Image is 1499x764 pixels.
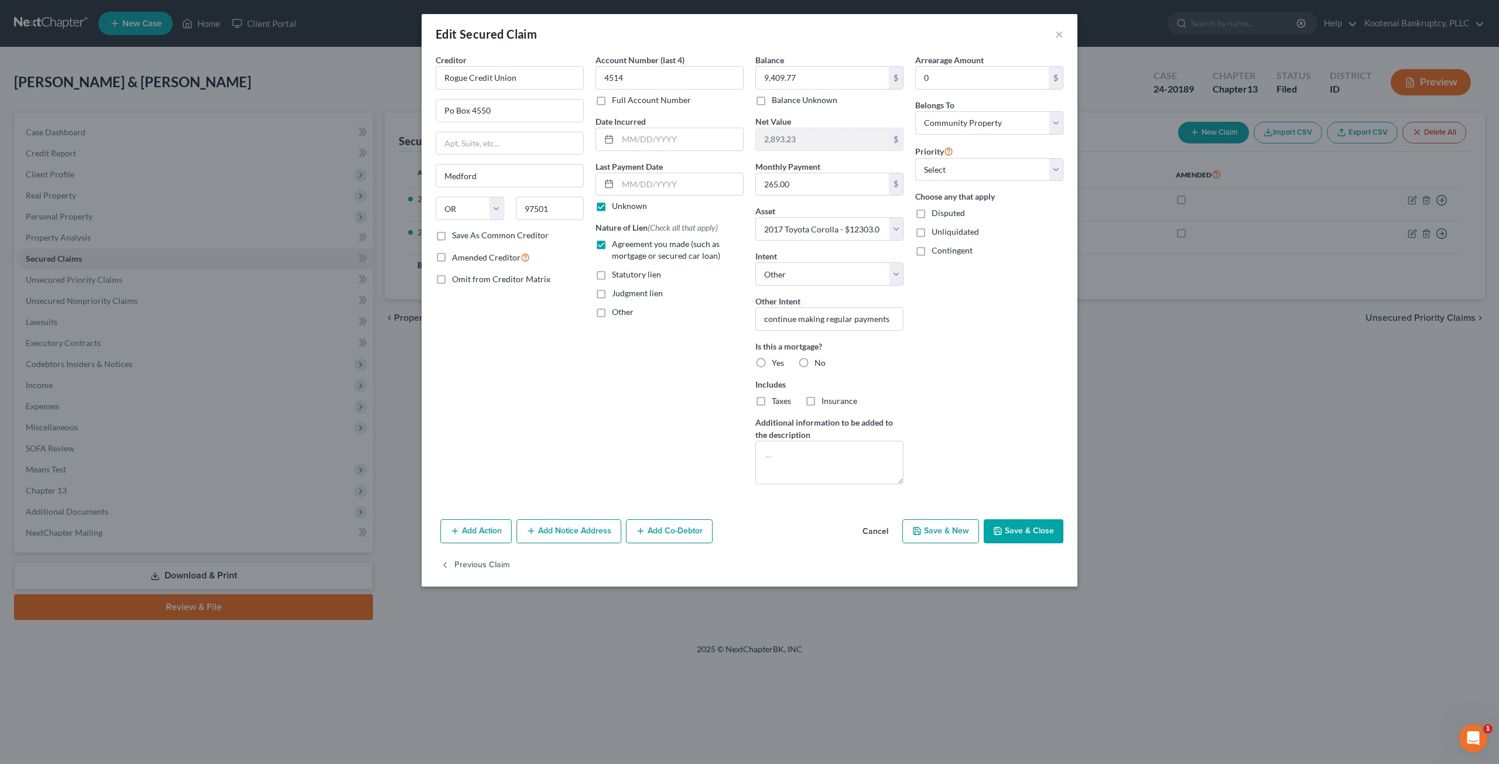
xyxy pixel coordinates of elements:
[916,67,1049,89] input: 0.00
[915,144,953,158] label: Priority
[755,295,800,307] label: Other Intent
[612,200,647,212] label: Unknown
[853,520,898,544] button: Cancel
[915,100,954,110] span: Belongs To
[902,519,979,544] button: Save & New
[516,519,621,544] button: Add Notice Address
[436,132,583,155] input: Apt, Suite, etc...
[436,165,583,187] input: Enter city...
[596,160,663,173] label: Last Payment Date
[756,128,889,150] input: 0.00
[932,208,965,218] span: Disputed
[822,396,857,406] span: Insurance
[755,307,903,331] input: Specify...
[648,222,718,232] span: (Check all that apply)
[440,553,510,577] button: Previous Claim
[772,94,837,106] label: Balance Unknown
[440,519,512,544] button: Add Action
[755,54,784,66] label: Balance
[755,115,791,128] label: Net Value
[755,378,903,390] label: Includes
[756,67,889,89] input: 0.00
[915,190,1063,203] label: Choose any that apply
[755,206,775,216] span: Asset
[596,115,646,128] label: Date Incurred
[436,55,467,65] span: Creditor
[1459,724,1487,752] iframe: Intercom live chat
[612,269,661,279] span: Statutory lien
[889,128,903,150] div: $
[1049,67,1063,89] div: $
[772,358,784,368] span: Yes
[596,221,718,234] label: Nature of Lien
[814,358,826,368] span: No
[612,307,634,317] span: Other
[516,197,584,220] input: Enter zip...
[755,416,903,441] label: Additional information to be added to the description
[626,519,713,544] button: Add Co-Debtor
[755,160,820,173] label: Monthly Payment
[618,128,743,150] input: MM/DD/YYYY
[452,252,521,262] span: Amended Creditor
[755,250,777,262] label: Intent
[772,396,791,406] span: Taxes
[612,239,720,261] span: Agreement you made (such as mortgage or secured car loan)
[618,173,743,196] input: MM/DD/YYYY
[596,54,685,66] label: Account Number (last 4)
[1483,724,1493,734] span: 1
[436,26,537,42] div: Edit Secured Claim
[889,67,903,89] div: $
[755,340,903,352] label: Is this a mortgage?
[436,66,584,90] input: Search creditor by name...
[932,227,979,237] span: Unliquidated
[889,173,903,196] div: $
[1055,27,1063,41] button: ×
[915,54,984,66] label: Arrearage Amount
[984,519,1063,544] button: Save & Close
[612,94,691,106] label: Full Account Number
[612,288,663,298] span: Judgment lien
[932,245,973,255] span: Contingent
[756,173,889,196] input: 0.00
[452,274,550,284] span: Omit from Creditor Matrix
[452,229,549,241] label: Save As Common Creditor
[436,100,583,122] input: Enter address...
[596,66,744,90] input: XXXX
